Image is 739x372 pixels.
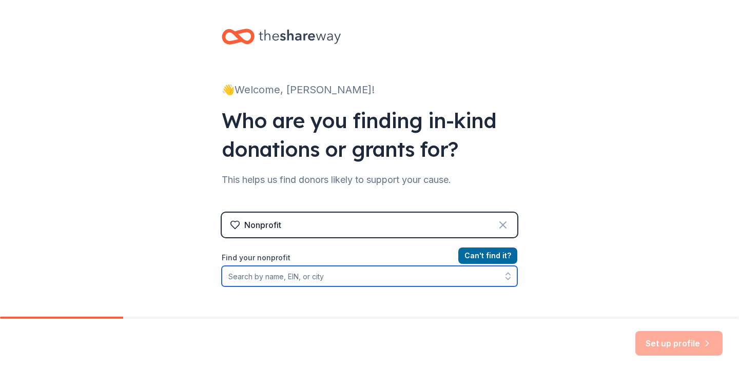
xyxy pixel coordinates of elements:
[222,106,517,163] div: Who are you finding in-kind donations or grants for?
[222,266,517,286] input: Search by name, EIN, or city
[222,252,517,264] label: Find your nonprofit
[244,219,281,231] div: Nonprofit
[222,81,517,98] div: 👋 Welcome, [PERSON_NAME]!
[222,172,517,188] div: This helps us find donors likely to support your cause.
[458,247,517,264] button: Can't find it?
